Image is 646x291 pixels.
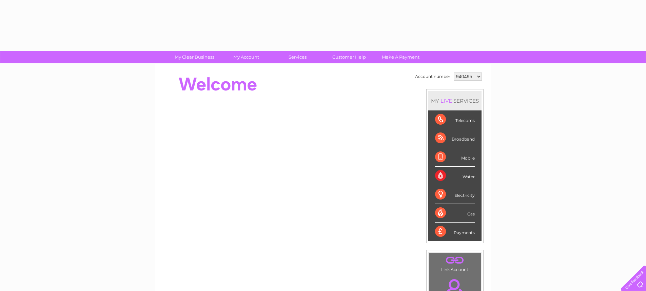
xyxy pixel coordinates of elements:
div: Broadband [435,129,475,148]
a: My Account [218,51,274,63]
div: Gas [435,204,475,223]
div: Water [435,167,475,185]
div: Mobile [435,148,475,167]
td: Account number [413,71,452,82]
div: LIVE [439,98,453,104]
div: Electricity [435,185,475,204]
a: Make A Payment [373,51,429,63]
div: Telecoms [435,110,475,129]
a: Services [270,51,326,63]
div: MY SERVICES [428,91,482,110]
a: Customer Help [321,51,377,63]
div: Payments [435,223,475,241]
a: My Clear Business [167,51,222,63]
a: . [431,254,479,266]
td: Link Account [429,252,481,274]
